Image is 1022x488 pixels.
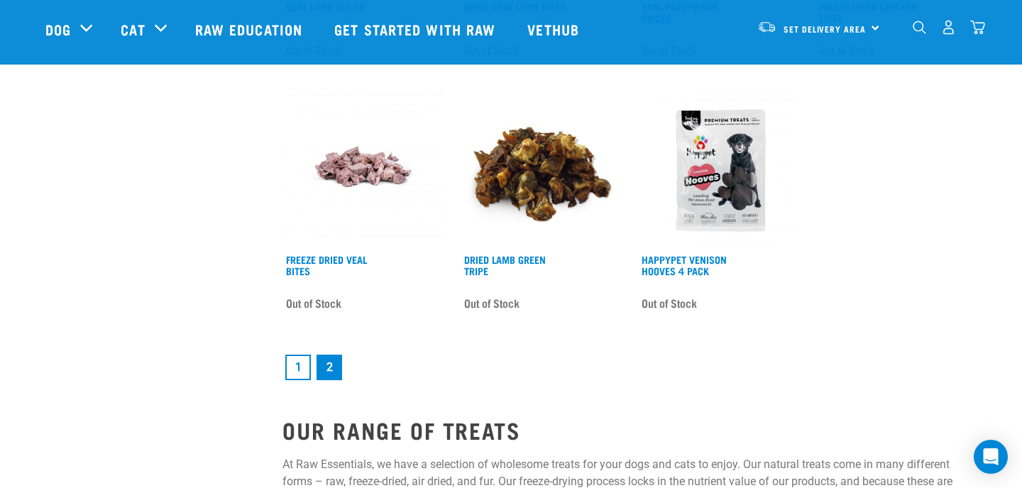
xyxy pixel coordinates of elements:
[461,86,622,247] img: Pile Of Dried Lamb Tripe For Pets
[285,355,311,380] a: Goto page 1
[181,1,320,57] a: Raw Education
[642,292,697,314] span: Out of Stock
[638,86,799,247] img: Happypet Venison Hooves 004
[286,257,367,273] a: Freeze Dried Veal Bites
[282,352,977,383] nav: pagination
[784,26,866,31] span: Set Delivery Area
[970,20,985,35] img: home-icon@2x.png
[464,257,546,273] a: Dried Lamb Green Tripe
[317,355,342,380] a: Page 2
[941,20,956,35] img: user.png
[913,21,926,34] img: home-icon-1@2x.png
[320,1,513,57] a: Get started with Raw
[45,18,71,40] a: Dog
[282,86,444,247] img: Dried Veal Bites 1698
[757,21,776,33] img: van-moving.png
[121,18,145,40] a: Cat
[974,440,1008,474] div: Open Intercom Messenger
[642,257,727,273] a: Happypet Venison Hooves 4 Pack
[286,292,341,314] span: Out of Stock
[513,1,597,57] a: Vethub
[464,292,520,314] span: Out of Stock
[282,417,977,443] h2: OUR RANGE OF TREATS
